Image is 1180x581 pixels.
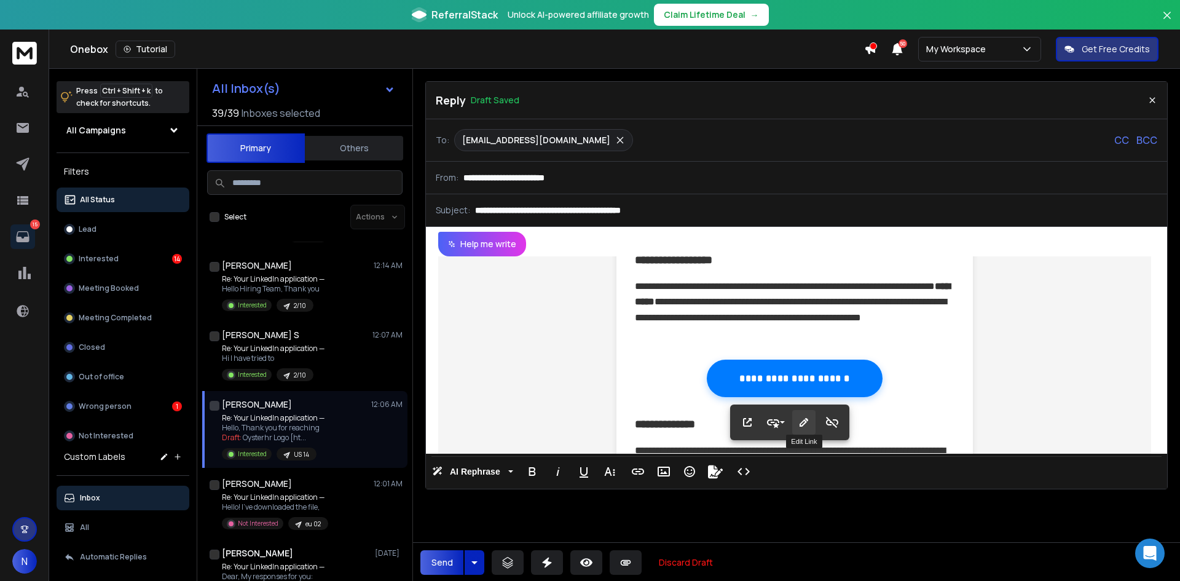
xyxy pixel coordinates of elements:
[222,398,292,411] h1: [PERSON_NAME]
[471,94,519,106] p: Draft Saved
[57,394,189,419] button: Wrong person1
[79,401,132,411] p: Wrong person
[222,413,324,423] p: Re: Your LinkedIn application —
[652,459,675,484] button: Insert Image (Ctrl+P)
[116,41,175,58] button: Tutorial
[57,188,189,212] button: All Status
[202,76,405,101] button: All Inbox(s)
[521,459,544,484] button: Bold (Ctrl+B)
[70,41,864,58] div: Onebox
[57,486,189,510] button: Inbox
[57,306,189,330] button: Meeting Completed
[57,515,189,540] button: All
[572,459,596,484] button: Underline (Ctrl+U)
[238,519,278,528] p: Not Interested
[1135,539,1165,568] div: Open Intercom Messenger
[546,459,570,484] button: Italic (Ctrl+I)
[436,172,458,184] p: From:
[57,217,189,242] button: Lead
[764,410,787,435] button: Style
[305,520,321,529] p: eu 02
[222,547,293,559] h1: [PERSON_NAME]
[820,410,844,435] button: Unlink
[1114,133,1129,148] p: CC
[57,276,189,301] button: Meeting Booked
[222,423,324,433] p: Hello, Thank you for reaching
[80,523,89,532] p: All
[80,493,100,503] p: Inbox
[294,301,306,310] p: 2/10
[100,84,152,98] span: Ctrl + Shift + k
[79,431,133,441] p: Not Interested
[374,479,403,489] p: 12:01 AM
[222,274,324,284] p: Re: Your LinkedIn application —
[79,313,152,323] p: Meeting Completed
[57,545,189,569] button: Automatic Replies
[222,478,292,490] h1: [PERSON_NAME]
[294,371,306,380] p: 2/10
[222,502,328,512] p: Hello! I've downloaded the file,
[374,261,403,271] p: 12:14 AM
[224,212,246,222] label: Select
[371,400,403,409] p: 12:06 AM
[222,432,242,443] span: Draft:
[79,283,139,293] p: Meeting Booked
[1136,133,1157,148] p: BCC
[1082,43,1150,55] p: Get Free Credits
[64,451,125,463] h3: Custom Labels
[678,459,701,484] button: Emoticons
[12,549,37,574] button: N
[222,259,292,272] h1: [PERSON_NAME]
[436,204,470,216] p: Subject:
[212,82,280,95] h1: All Inbox(s)
[222,344,324,354] p: Re: Your LinkedIn application —
[79,254,119,264] p: Interested
[294,450,309,459] p: US 14
[447,467,503,477] span: AI Rephrase
[375,548,403,558] p: [DATE]
[750,9,759,21] span: →
[420,550,463,575] button: Send
[66,124,126,136] h1: All Campaigns
[57,163,189,180] h3: Filters
[222,329,299,341] h1: [PERSON_NAME] S
[736,410,759,435] button: Open Link
[508,9,649,21] p: Unlock AI-powered affiliate growth
[786,435,822,448] div: Edit Link
[438,232,526,256] button: Help me write
[172,254,182,264] div: 14
[732,459,755,484] button: Code View
[899,39,907,48] span: 50
[79,342,105,352] p: Closed
[926,43,991,55] p: My Workspace
[80,552,147,562] p: Automatic Replies
[430,459,516,484] button: AI Rephrase
[305,135,403,162] button: Others
[80,195,115,205] p: All Status
[79,224,96,234] p: Lead
[242,106,320,121] h3: Inboxes selected
[57,424,189,448] button: Not Interested
[238,301,267,310] p: Interested
[57,365,189,389] button: Out of office
[598,459,621,484] button: More Text
[462,134,610,146] p: [EMAIL_ADDRESS][DOMAIN_NAME]
[222,284,324,294] p: Hello Hiring Team, Thank you
[626,459,650,484] button: Insert Link (Ctrl+K)
[704,459,727,484] button: Signature
[206,133,305,163] button: Primary
[436,134,449,146] p: To:
[57,118,189,143] button: All Campaigns
[10,224,35,249] a: 15
[222,354,324,363] p: Hi I have tried to
[212,106,239,121] span: 39 / 39
[222,492,328,502] p: Re: Your LinkedIn application —
[1159,7,1175,37] button: Close banner
[436,92,466,109] p: Reply
[372,330,403,340] p: 12:07 AM
[238,449,267,459] p: Interested
[30,219,40,229] p: 15
[238,370,267,379] p: Interested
